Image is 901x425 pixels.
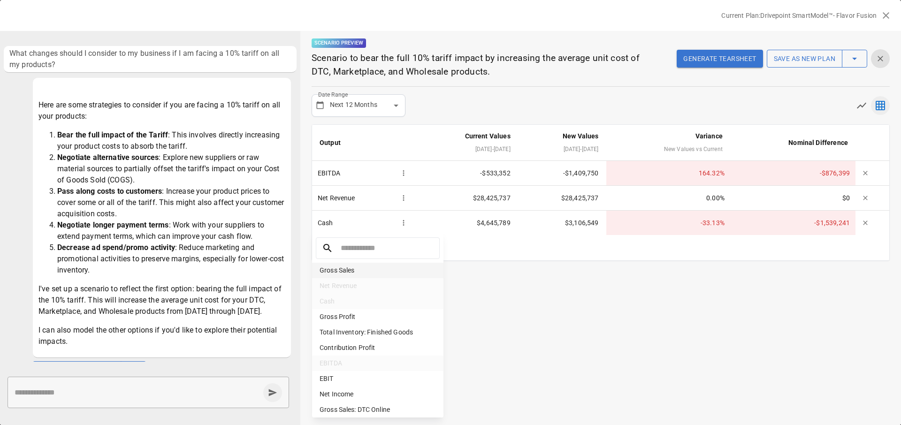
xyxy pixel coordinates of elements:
[312,340,443,356] li: Contribution Profit
[312,402,443,417] li: Gross Sales: DTC Online
[312,325,443,340] li: Total Inventory: Finished Goods
[312,309,443,325] li: Gross Profit
[312,387,443,402] li: Net Income
[312,263,443,278] li: Gross Sales
[312,371,443,387] li: EBIT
